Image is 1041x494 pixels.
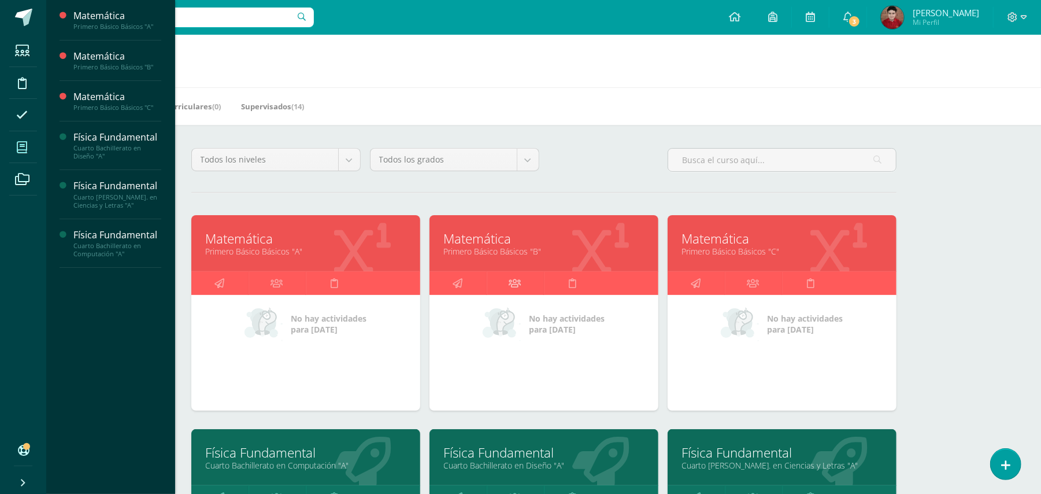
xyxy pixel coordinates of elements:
[682,460,882,471] a: Cuarto [PERSON_NAME]. en Ciencias y Letras "A"
[73,9,161,23] div: Matemática
[206,444,406,462] a: Física Fundamental
[212,101,221,112] span: (0)
[241,97,304,116] a: Supervisados(14)
[73,90,161,104] div: Matemática
[682,246,882,257] a: Primero Básico Básicos "C"
[73,228,161,242] div: Física Fundamental
[913,17,979,27] span: Mi Perfil
[73,242,161,258] div: Cuarto Bachillerato en Computación "A"
[54,8,314,27] input: Busca un usuario...
[73,144,161,160] div: Cuarto Bachillerato en Diseño "A"
[73,193,161,209] div: Cuarto [PERSON_NAME]. en Ciencias y Letras "A"
[244,307,283,341] img: no_activities_small.png
[721,307,759,341] img: no_activities_small.png
[73,131,161,160] a: Física FundamentalCuarto Bachillerato en Diseño "A"
[444,230,644,248] a: Matemática
[192,149,360,171] a: Todos los niveles
[206,246,406,257] a: Primero Básico Básicos "A"
[73,9,161,31] a: MatemáticaPrimero Básico Básicos "A"
[73,104,161,112] div: Primero Básico Básicos "C"
[444,444,644,462] a: Física Fundamental
[848,15,861,28] span: 3
[483,307,521,341] img: no_activities_small.png
[73,63,161,71] div: Primero Básico Básicos "B"
[291,313,366,335] span: No hay actividades para [DATE]
[201,149,329,171] span: Todos los niveles
[529,313,605,335] span: No hay actividades para [DATE]
[206,460,406,471] a: Cuarto Bachillerato en Computación "A"
[881,6,904,29] img: ab2d6c100016afff9ed89ba3528ecf10.png
[73,228,161,258] a: Física FundamentalCuarto Bachillerato en Computación "A"
[444,246,644,257] a: Primero Básico Básicos "B"
[73,179,161,193] div: Física Fundamental
[73,131,161,144] div: Física Fundamental
[73,50,161,63] div: Matemática
[291,101,304,112] span: (14)
[682,444,882,462] a: Física Fundamental
[682,230,882,248] a: Matemática
[379,149,508,171] span: Todos los grados
[767,313,843,335] span: No hay actividades para [DATE]
[206,230,406,248] a: Matemática
[668,149,896,171] input: Busca el curso aquí...
[73,23,161,31] div: Primero Básico Básicos "A"
[913,7,979,19] span: [PERSON_NAME]
[73,179,161,209] a: Física FundamentalCuarto [PERSON_NAME]. en Ciencias y Letras "A"
[73,50,161,71] a: MatemáticaPrimero Básico Básicos "B"
[444,460,644,471] a: Cuarto Bachillerato en Diseño "A"
[73,90,161,112] a: MatemáticaPrimero Básico Básicos "C"
[371,149,539,171] a: Todos los grados
[130,97,221,116] a: Mis Extracurriculares(0)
